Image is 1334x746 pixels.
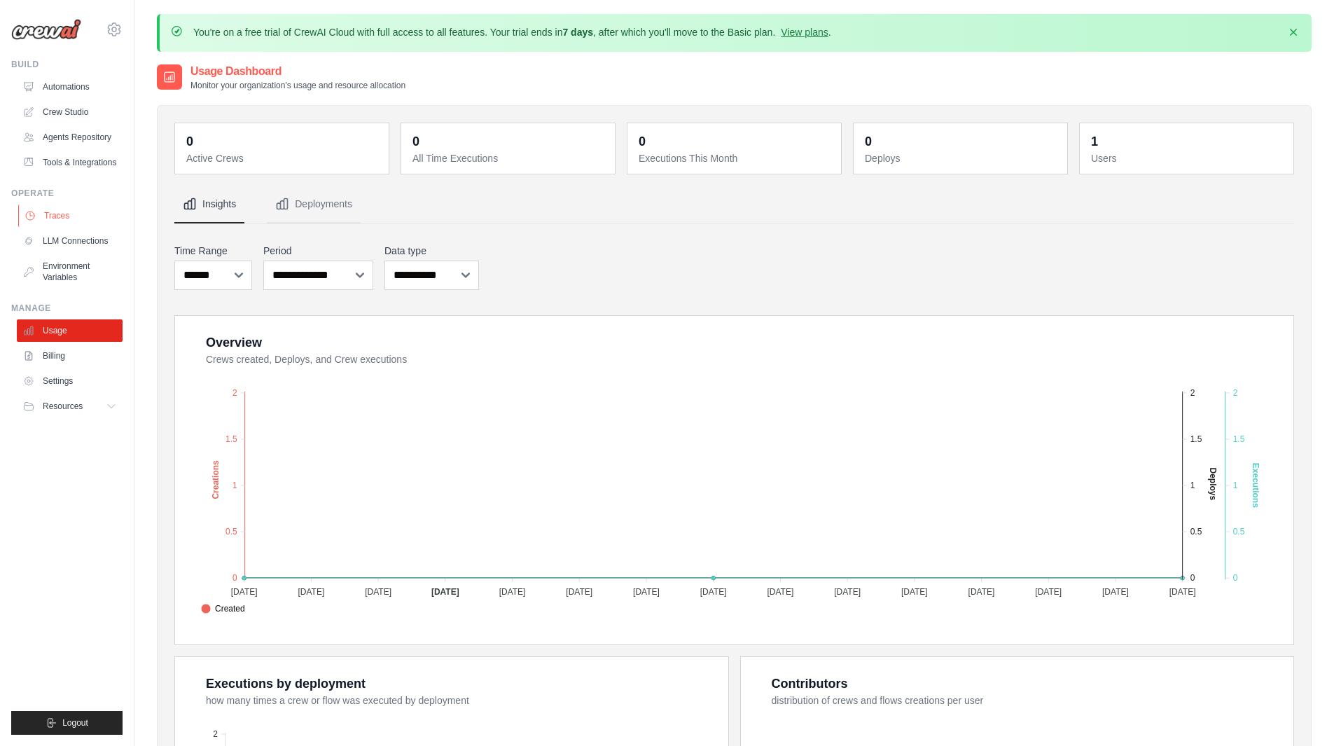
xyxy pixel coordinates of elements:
img: Logo [11,19,81,40]
tspan: [DATE] [231,587,258,597]
tspan: [DATE] [365,587,391,597]
button: Resources [17,395,123,417]
tspan: [DATE] [1102,587,1129,597]
tspan: 2 [1233,388,1238,398]
p: You're on a free trial of CrewAI Cloud with full access to all features. Your trial ends in , aft... [193,25,831,39]
tspan: 0 [1233,573,1238,583]
strong: 7 days [562,27,593,38]
div: 0 [865,132,872,151]
tspan: 1 [1190,481,1195,490]
div: 0 [412,132,419,151]
a: LLM Connections [17,230,123,252]
button: Deployments [267,186,361,223]
a: Traces [18,205,124,227]
span: Logout [62,717,88,728]
nav: Tabs [174,186,1294,223]
p: Monitor your organization's usage and resource allocation [190,80,405,91]
div: Overview [206,333,262,352]
a: View plans [781,27,828,38]
tspan: [DATE] [968,587,995,597]
button: Logout [11,711,123,735]
a: Automations [17,76,123,98]
dt: Active Crews [186,151,380,165]
tspan: 0.5 [1233,527,1245,537]
dt: Crews created, Deploys, and Crew executions [206,352,1277,366]
label: Time Range [174,244,252,258]
div: Executions by deployment [206,674,366,693]
div: Manage [11,303,123,314]
a: Environment Variables [17,255,123,289]
tspan: [DATE] [566,587,592,597]
tspan: [DATE] [700,587,727,597]
tspan: [DATE] [298,587,324,597]
tspan: [DATE] [767,587,793,597]
tspan: 2 [1190,388,1195,398]
tspan: 0 [1190,573,1195,583]
tspan: [DATE] [431,587,459,597]
tspan: 2 [232,388,237,398]
tspan: 1.5 [1190,434,1202,444]
tspan: 1 [1233,481,1238,490]
tspan: 0.5 [225,527,237,537]
dt: Deploys [865,151,1059,165]
tspan: [DATE] [1035,587,1062,597]
dt: Executions This Month [639,151,833,165]
tspan: 1.5 [1233,434,1245,444]
text: Deploys [1208,467,1218,500]
div: Contributors [772,674,848,693]
a: Crew Studio [17,101,123,123]
dt: Users [1091,151,1285,165]
tspan: [DATE] [633,587,660,597]
h2: Usage Dashboard [190,63,405,80]
div: 0 [639,132,646,151]
tspan: [DATE] [834,587,861,597]
dt: how many times a crew or flow was executed by deployment [206,693,711,707]
div: Operate [11,188,123,199]
a: Settings [17,370,123,392]
label: Data type [384,244,479,258]
a: Billing [17,345,123,367]
div: Build [11,59,123,70]
a: Tools & Integrations [17,151,123,174]
a: Agents Repository [17,126,123,148]
div: 0 [186,132,193,151]
dt: All Time Executions [412,151,606,165]
tspan: 1.5 [225,434,237,444]
tspan: 0 [232,573,237,583]
dt: distribution of crews and flows creations per user [772,693,1277,707]
tspan: 0.5 [1190,527,1202,537]
button: Insights [174,186,244,223]
tspan: [DATE] [499,587,526,597]
tspan: [DATE] [1169,587,1196,597]
span: Created [201,602,245,615]
tspan: 1 [232,481,237,490]
tspan: 2 [213,729,218,739]
tspan: [DATE] [901,587,928,597]
div: 1 [1091,132,1098,151]
a: Usage [17,319,123,342]
text: Executions [1251,463,1260,508]
label: Period [263,244,373,258]
text: Creations [211,460,221,499]
span: Resources [43,401,83,412]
